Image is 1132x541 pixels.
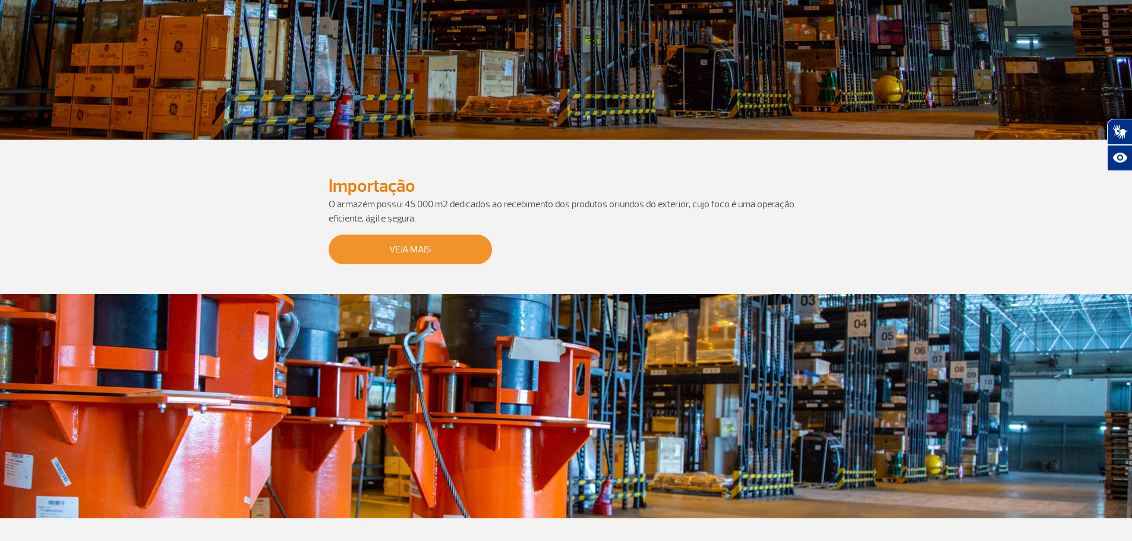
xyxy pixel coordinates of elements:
[329,235,492,264] a: Veja Mais
[1107,119,1132,145] button: Abrir tradutor de língua de sinais.
[329,175,804,197] h2: Importação
[1107,145,1132,171] button: Abrir recursos assistivos.
[329,197,804,226] p: O armazém possui 45.000 m2 dedicados ao recebimento dos produtos oriundos do exterior, cujo foco ...
[1107,119,1132,171] div: Plugin de acessibilidade da Hand Talk.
